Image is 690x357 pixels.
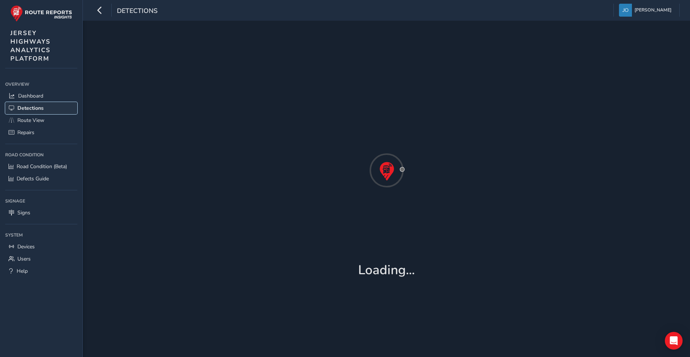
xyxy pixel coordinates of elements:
[635,4,672,17] span: [PERSON_NAME]
[17,255,31,262] span: Users
[5,90,77,102] a: Dashboard
[17,175,49,182] span: Defects Guide
[5,241,77,253] a: Devices
[5,229,77,241] div: System
[5,126,77,139] a: Repairs
[10,29,51,63] span: JERSEY HIGHWAYS ANALYTICS PLATFORM
[5,195,77,207] div: Signage
[5,114,77,126] a: Route View
[17,163,67,170] span: Road Condition (Beta)
[619,4,674,17] button: [PERSON_NAME]
[5,79,77,90] div: Overview
[17,268,28,275] span: Help
[17,129,34,136] span: Repairs
[5,160,77,173] a: Road Condition (Beta)
[5,253,77,265] a: Users
[5,102,77,114] a: Detections
[5,149,77,160] div: Road Condition
[17,209,30,216] span: Signs
[619,4,632,17] img: diamond-layout
[5,265,77,277] a: Help
[358,262,415,278] h1: Loading...
[5,207,77,219] a: Signs
[18,92,43,99] span: Dashboard
[117,6,158,17] span: Detections
[17,117,44,124] span: Route View
[5,173,77,185] a: Defects Guide
[17,243,35,250] span: Devices
[10,5,72,22] img: rr logo
[665,332,683,350] div: Open Intercom Messenger
[17,105,44,112] span: Detections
